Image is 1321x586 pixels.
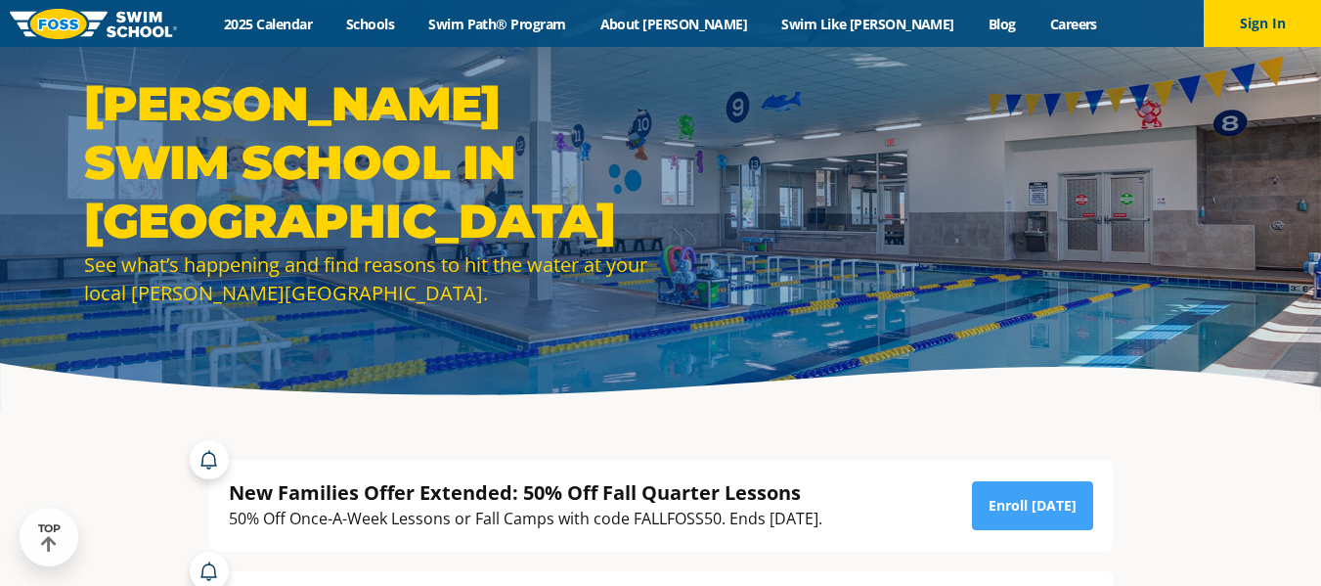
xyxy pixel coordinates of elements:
a: 2025 Calendar [207,15,330,33]
div: 50% Off Once-A-Week Lessons or Fall Camps with code FALLFOSS50. Ends [DATE]. [229,506,822,532]
a: About [PERSON_NAME] [583,15,765,33]
h1: [PERSON_NAME] Swim School in [GEOGRAPHIC_DATA] [84,74,651,250]
a: Careers [1033,15,1114,33]
a: Enroll [DATE] [972,481,1093,530]
a: Blog [971,15,1033,33]
div: New Families Offer Extended: 50% Off Fall Quarter Lessons [229,479,822,506]
div: See what’s happening and find reasons to hit the water at your local [PERSON_NAME][GEOGRAPHIC_DATA]. [84,250,651,307]
a: Swim Like [PERSON_NAME] [765,15,972,33]
a: Swim Path® Program [412,15,583,33]
a: Schools [330,15,412,33]
img: FOSS Swim School Logo [10,9,177,39]
div: TOP [38,522,61,553]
